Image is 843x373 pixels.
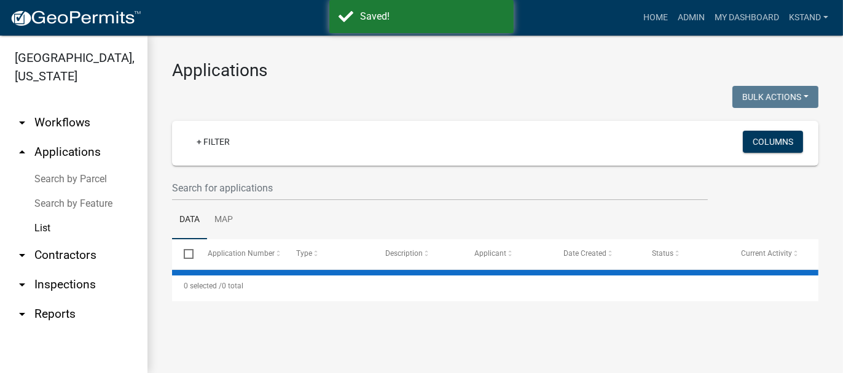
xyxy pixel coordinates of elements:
i: arrow_drop_down [15,115,29,130]
a: + Filter [187,131,240,153]
a: Map [207,201,240,240]
a: Home [638,6,673,29]
datatable-header-cell: Application Number [195,239,284,269]
i: arrow_drop_up [15,145,29,160]
a: My Dashboard [710,6,784,29]
a: Admin [673,6,710,29]
datatable-header-cell: Applicant [463,239,552,269]
span: Applicant [474,249,506,258]
i: arrow_drop_down [15,248,29,263]
button: Columns [743,131,803,153]
datatable-header-cell: Date Created [552,239,641,269]
span: Current Activity [741,249,792,258]
span: Description [385,249,423,258]
span: Application Number [208,249,275,258]
datatable-header-cell: Type [284,239,374,269]
input: Search for applications [172,175,708,201]
span: 0 selected / [184,282,222,290]
div: 0 total [172,271,818,301]
datatable-header-cell: Status [640,239,729,269]
h3: Applications [172,60,818,81]
datatable-header-cell: Current Activity [729,239,818,269]
datatable-header-cell: Description [374,239,463,269]
i: arrow_drop_down [15,307,29,321]
span: Status [653,249,674,258]
a: Data [172,201,207,240]
div: Saved! [360,9,504,24]
span: Type [296,249,312,258]
span: Date Created [563,249,606,258]
button: Bulk Actions [732,86,818,108]
a: kstand [784,6,833,29]
datatable-header-cell: Select [172,239,195,269]
i: arrow_drop_down [15,277,29,292]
